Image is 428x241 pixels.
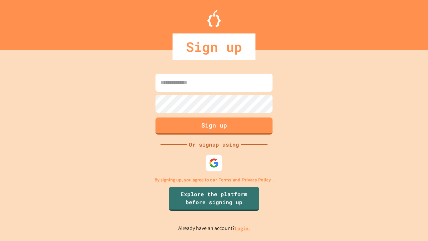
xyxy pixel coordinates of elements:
[219,176,231,183] a: Terms
[173,33,255,60] div: Sign up
[235,225,250,232] a: Log in.
[242,176,271,183] a: Privacy Policy
[154,176,274,183] p: By signing up, you agree to our and .
[169,187,259,211] a: Explore the platform before signing up
[207,10,221,27] img: Logo.svg
[187,141,241,149] div: Or signup using
[155,117,273,135] button: Sign up
[178,224,250,233] p: Already have an account?
[209,158,219,168] img: google-icon.svg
